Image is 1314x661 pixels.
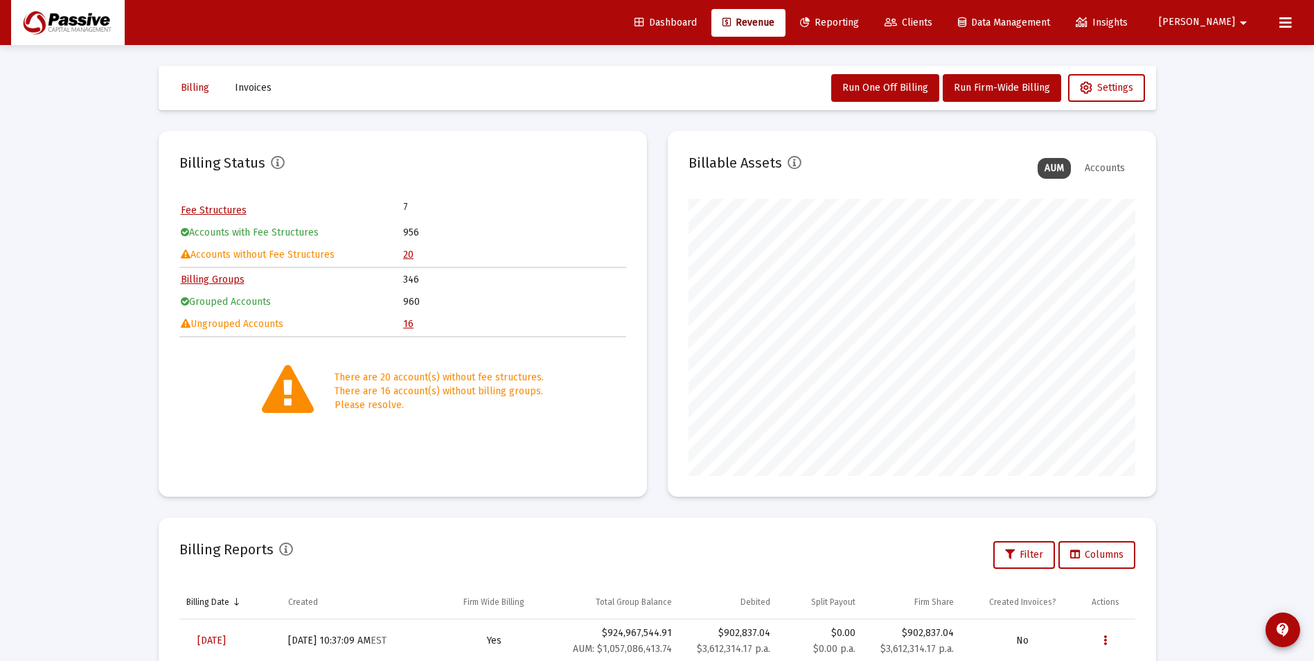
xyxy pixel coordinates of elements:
[689,152,782,174] h2: Billable Assets
[784,626,855,656] div: $0.00
[1005,549,1043,561] span: Filter
[573,643,672,655] small: AUM: $1,057,086,413.74
[562,626,672,656] div: $924,967,544.91
[21,9,114,37] img: Dashboard
[1068,74,1145,102] button: Settings
[968,634,1078,648] div: No
[1235,9,1252,37] mat-icon: arrow_drop_down
[862,585,961,619] td: Column Firm Share
[711,9,785,37] a: Revenue
[181,204,247,216] a: Fee Structures
[1142,8,1268,36] button: [PERSON_NAME]
[740,597,770,608] div: Debited
[722,17,774,28] span: Revenue
[1078,158,1132,179] div: Accounts
[170,74,220,102] button: Billing
[679,585,777,619] td: Column Debited
[281,585,434,619] td: Column Created
[403,200,514,214] td: 7
[288,634,427,648] div: [DATE] 10:37:09 AM
[224,74,283,102] button: Invoices
[186,597,229,608] div: Billing Date
[403,292,625,312] td: 960
[463,597,524,608] div: Firm Wide Billing
[181,245,402,265] td: Accounts without Fee Structures
[634,17,697,28] span: Dashboard
[186,627,237,655] a: [DATE]
[1275,622,1291,638] mat-icon: contact_support
[842,82,928,94] span: Run One Off Billing
[181,222,402,243] td: Accounts with Fee Structures
[1038,158,1071,179] div: AUM
[179,152,265,174] h2: Billing Status
[623,9,708,37] a: Dashboard
[403,222,625,243] td: 956
[179,585,281,619] td: Column Billing Date
[813,643,855,655] small: $0.00 p.a.
[1076,17,1128,28] span: Insights
[800,17,859,28] span: Reporting
[371,635,387,646] small: EST
[880,643,954,655] small: $3,612,314.17 p.a.
[697,643,770,655] small: $3,612,314.17 p.a.
[958,17,1050,28] span: Data Management
[197,635,226,646] span: [DATE]
[596,597,672,608] div: Total Group Balance
[1070,549,1124,561] span: Columns
[335,385,544,398] div: There are 16 account(s) without billing groups.
[181,292,402,312] td: Grouped Accounts
[440,634,548,648] div: Yes
[777,585,862,619] td: Column Split Payout
[179,538,274,561] h2: Billing Reports
[914,597,954,608] div: Firm Share
[181,314,402,335] td: Ungrouped Accounts
[235,82,272,94] span: Invoices
[993,541,1055,569] button: Filter
[989,597,1056,608] div: Created Invoices?
[811,597,855,608] div: Split Payout
[181,274,245,285] a: Billing Groups
[873,9,943,37] a: Clients
[403,270,625,290] td: 346
[943,74,1061,102] button: Run Firm-Wide Billing
[1085,585,1135,619] td: Column Actions
[335,371,544,385] div: There are 20 account(s) without fee structures.
[947,9,1061,37] a: Data Management
[831,74,939,102] button: Run One Off Billing
[1065,9,1139,37] a: Insights
[181,82,209,94] span: Billing
[1058,541,1135,569] button: Columns
[433,585,555,619] td: Column Firm Wide Billing
[1092,597,1119,608] div: Actions
[686,626,770,640] div: $902,837.04
[1159,17,1235,28] span: [PERSON_NAME]
[885,17,932,28] span: Clients
[335,398,544,412] div: Please resolve.
[961,585,1085,619] td: Column Created Invoices?
[403,249,414,261] a: 20
[869,626,954,640] div: $902,837.04
[1080,82,1133,94] span: Settings
[954,82,1050,94] span: Run Firm-Wide Billing
[403,318,414,330] a: 16
[789,9,870,37] a: Reporting
[288,597,318,608] div: Created
[555,585,679,619] td: Column Total Group Balance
